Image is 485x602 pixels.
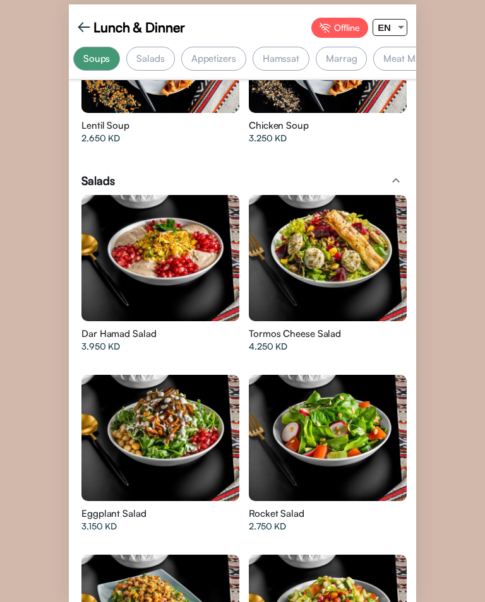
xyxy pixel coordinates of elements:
[311,18,368,38] div: Offline
[93,18,185,37] span: Lunch & Dinner
[253,47,309,71] div: Hamssat
[320,23,331,33] img: Offline%20Icon.svg
[181,47,246,71] div: Appetizers
[81,173,114,189] span: Salads
[126,47,174,71] div: Salads
[249,328,341,340] span: Tormos Cheese Salad
[388,173,404,188] mat-icon: expand_less
[249,132,287,145] span: 3.250 KD
[81,520,117,533] span: 3.150 KD
[81,132,120,145] span: 2.650 KD
[78,21,90,33] img: header%20back%20button.svg
[81,340,120,353] span: 3.950 KD
[316,47,367,71] div: Marrag
[249,507,304,520] span: Rocket Salad
[81,328,157,340] span: Dar Hamad Salad
[378,22,391,33] span: EN
[249,119,309,132] span: Chicken Soup
[249,340,287,353] span: 4.250 KD
[81,119,129,132] span: Lentil Soup
[373,47,442,71] div: Meat Mains
[81,507,147,520] span: Eggplant Salad
[73,47,121,71] div: Soups
[249,520,286,533] span: 2.750 KD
